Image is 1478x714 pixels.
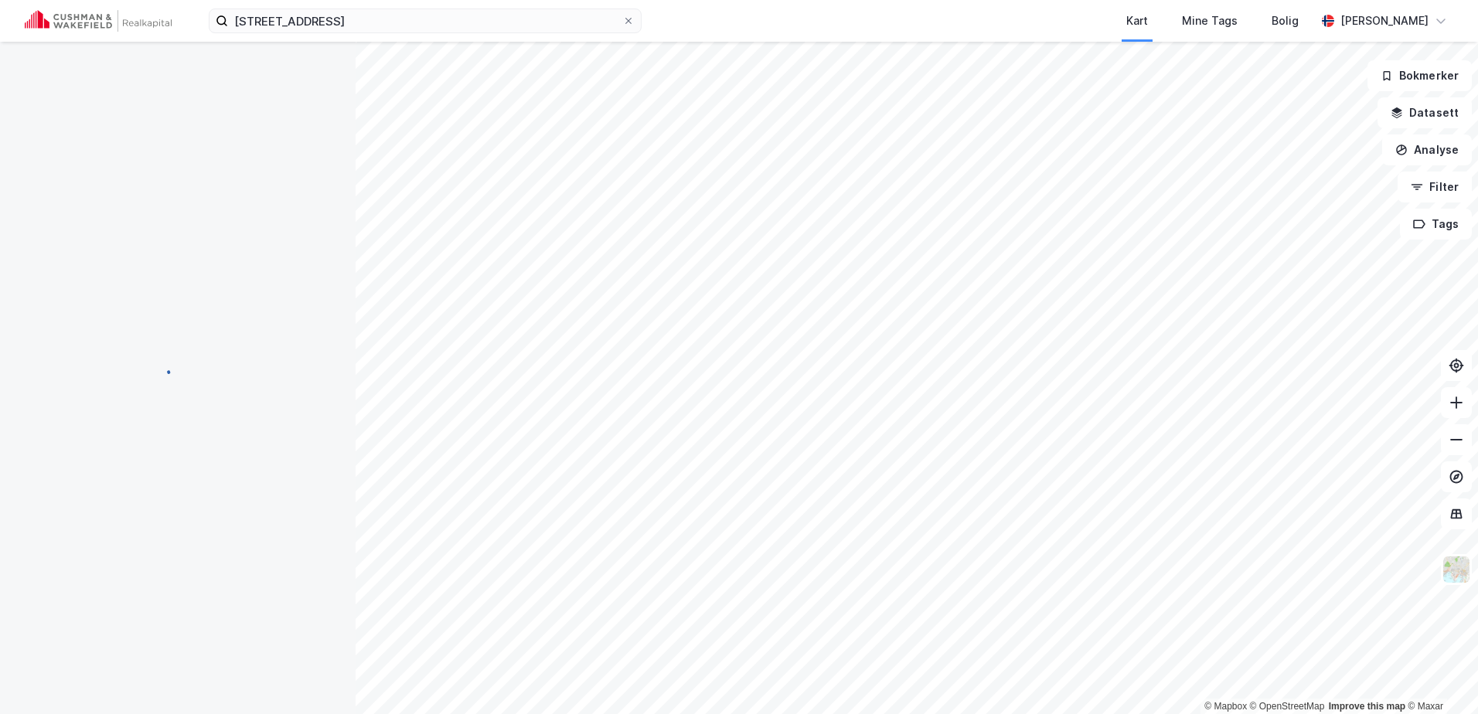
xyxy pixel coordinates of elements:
[1401,640,1478,714] div: Kontrollprogram for chat
[25,10,172,32] img: cushman-wakefield-realkapital-logo.202ea83816669bd177139c58696a8fa1.svg
[1398,172,1472,202] button: Filter
[1204,701,1247,712] a: Mapbox
[1329,701,1405,712] a: Improve this map
[1272,12,1299,30] div: Bolig
[1126,12,1148,30] div: Kart
[1340,12,1429,30] div: [PERSON_NAME]
[1382,134,1472,165] button: Analyse
[228,9,622,32] input: Søk på adresse, matrikkel, gårdeiere, leietakere eller personer
[165,356,190,381] img: spinner.a6d8c91a73a9ac5275cf975e30b51cfb.svg
[1250,701,1325,712] a: OpenStreetMap
[1442,555,1471,584] img: Z
[1378,97,1472,128] button: Datasett
[1400,209,1472,240] button: Tags
[1401,640,1478,714] iframe: Chat Widget
[1182,12,1238,30] div: Mine Tags
[1367,60,1472,91] button: Bokmerker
